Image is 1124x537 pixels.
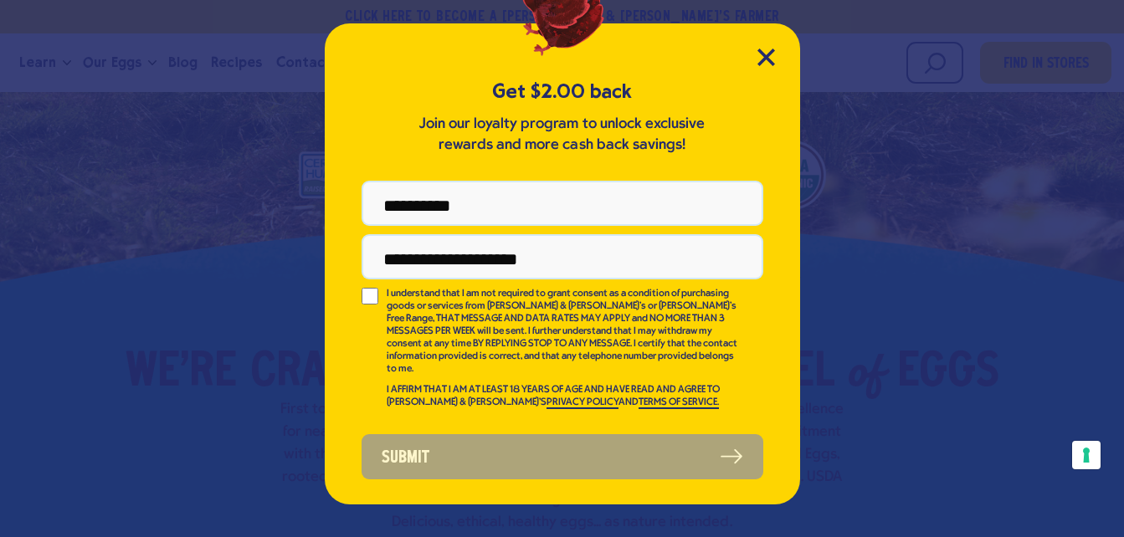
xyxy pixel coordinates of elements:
p: I AFFIRM THAT I AM AT LEAST 18 YEARS OF AGE AND HAVE READ AND AGREE TO [PERSON_NAME] & [PERSON_NA... [387,384,740,409]
button: Close Modal [757,49,775,66]
button: Submit [362,434,763,479]
button: Your consent preferences for tracking technologies [1072,441,1101,469]
input: I understand that I am not required to grant consent as a condition of purchasing goods or servic... [362,288,378,304]
a: TERMS OF SERVICE. [639,397,719,409]
p: I understand that I am not required to grant consent as a condition of purchasing goods or servic... [387,288,740,376]
a: PRIVACY POLICY [547,397,618,409]
h5: Get $2.00 back [362,78,763,105]
p: Join our loyalty program to unlock exclusive rewards and more cash back savings! [416,114,709,156]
